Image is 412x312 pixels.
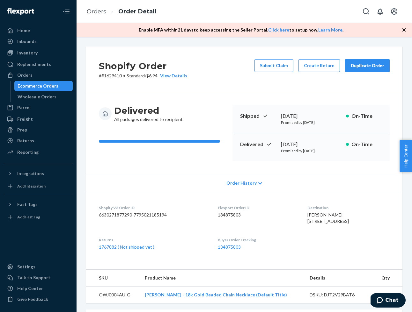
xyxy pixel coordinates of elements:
[18,94,56,100] div: Wholesale Orders
[4,294,73,304] button: Give Feedback
[351,112,382,120] p: On-Time
[281,148,341,153] p: Promised by [DATE]
[374,270,402,287] th: Qty
[14,92,73,102] a: Wholesale Orders
[281,112,341,120] div: [DATE]
[17,138,34,144] div: Returns
[18,83,58,89] div: Ecommerce Orders
[4,36,73,46] a: Inbounds
[99,244,154,250] a: 1767882 ( Not shipped yet )
[17,116,33,122] div: Freight
[310,292,369,298] div: DSKU: DJT2V29BAT6
[17,27,30,34] div: Home
[218,205,297,210] dt: Flexport Order ID
[374,5,386,18] button: Open notifications
[87,8,106,15] a: Orders
[307,205,390,210] dt: Destination
[99,237,208,243] dt: Returns
[127,73,145,78] span: Standard
[17,201,38,208] div: Fast Tags
[254,59,293,72] button: Submit Claim
[17,72,33,78] div: Orders
[4,147,73,157] a: Reporting
[17,149,39,155] div: Reporting
[374,287,402,303] td: 1
[86,270,140,287] th: SKU
[140,270,305,287] th: Product Name
[4,48,73,58] a: Inventory
[371,293,406,309] iframe: Opens a widget where you can chat to one of our agents
[351,141,382,148] p: On-Time
[350,62,384,69] div: Duplicate Order
[4,212,73,222] a: Add Fast Tag
[60,5,73,18] button: Close Navigation
[307,212,349,224] span: [PERSON_NAME] [STREET_ADDRESS]
[4,168,73,179] button: Integrations
[145,292,287,297] a: [PERSON_NAME] - 18k Gold Beaded Chain Necklace (Default Title)
[7,8,34,15] img: Flexport logo
[4,103,73,113] a: Parcel
[218,237,297,243] dt: Buyer Order Tracking
[99,73,187,79] p: # #1629410 / $6.94
[158,73,187,79] button: View Details
[99,212,208,218] dd: 6630271877290-7795021185194
[17,274,50,281] div: Talk to Support
[17,38,37,45] div: Inbounds
[281,141,341,148] div: [DATE]
[305,270,374,287] th: Details
[82,2,161,21] ol: breadcrumbs
[4,25,73,36] a: Home
[17,183,46,189] div: Add Integration
[17,50,38,56] div: Inventory
[114,105,183,123] div: All packages delivered to recipient
[360,5,372,18] button: Open Search Box
[17,264,35,270] div: Settings
[240,112,276,120] p: Shipped
[4,114,73,124] a: Freight
[114,105,183,116] h3: Delivered
[17,104,31,111] div: Parcel
[4,262,73,272] a: Settings
[4,273,73,283] button: Talk to Support
[17,285,43,292] div: Help Center
[4,181,73,191] a: Add Integration
[99,59,187,73] h2: Shopify Order
[281,120,341,125] p: Promised by [DATE]
[4,136,73,146] a: Returns
[17,296,48,302] div: Give Feedback
[218,244,241,250] a: 134875803
[118,8,156,15] a: Order Detail
[388,5,401,18] button: Open account menu
[4,125,73,135] a: Prep
[17,170,44,177] div: Integrations
[123,73,125,78] span: •
[240,141,276,148] p: Delivered
[4,283,73,294] a: Help Center
[400,140,412,172] button: Help Center
[268,27,289,32] a: Click here
[4,199,73,209] button: Fast Tags
[345,59,390,72] button: Duplicate Order
[17,214,40,220] div: Add Fast Tag
[298,59,340,72] button: Create Return
[14,81,73,91] a: Ecommerce Orders
[17,61,51,67] div: Replenishments
[318,27,342,32] a: Learn More
[86,287,140,303] td: OWJ0004AU-G
[218,212,297,218] dd: 134875803
[226,180,257,186] span: Order History
[99,205,208,210] dt: Shopify V3 Order ID
[139,27,343,33] p: Enable MFA within 21 days to keep accessing the Seller Portal. to setup now. .
[4,70,73,80] a: Orders
[17,127,27,133] div: Prep
[4,59,73,69] a: Replenishments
